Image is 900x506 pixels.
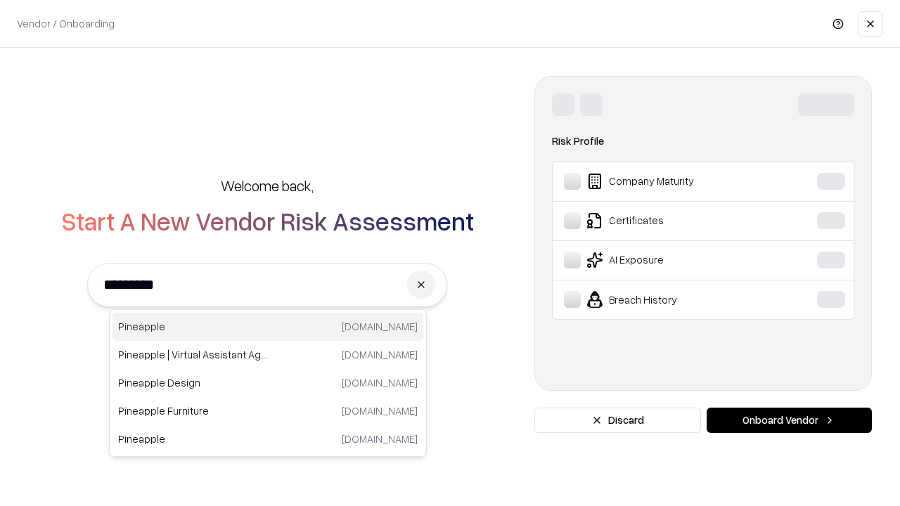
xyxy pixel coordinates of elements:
[342,403,418,418] p: [DOMAIN_NAME]
[707,408,872,433] button: Onboard Vendor
[552,133,854,150] div: Risk Profile
[118,319,268,334] p: Pineapple
[342,432,418,446] p: [DOMAIN_NAME]
[342,375,418,390] p: [DOMAIN_NAME]
[109,309,427,457] div: Suggestions
[118,403,268,418] p: Pineapple Furniture
[342,347,418,362] p: [DOMAIN_NAME]
[564,212,774,229] div: Certificates
[564,173,774,190] div: Company Maturity
[564,252,774,268] div: AI Exposure
[118,432,268,446] p: Pineapple
[342,319,418,334] p: [DOMAIN_NAME]
[221,176,314,195] h5: Welcome back,
[534,408,701,433] button: Discard
[17,16,115,31] p: Vendor / Onboarding
[61,207,474,235] h2: Start A New Vendor Risk Assessment
[564,291,774,308] div: Breach History
[118,347,268,362] p: Pineapple | Virtual Assistant Agency
[118,375,268,390] p: Pineapple Design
